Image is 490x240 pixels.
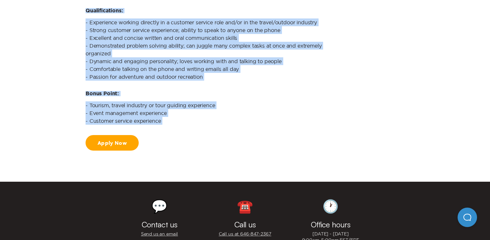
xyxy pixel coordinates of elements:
[219,231,271,237] a: Call us at 646‍-847‍-2367
[322,200,339,213] div: 🕐
[151,200,168,213] div: 💬
[86,91,404,96] div: Bonus Point:
[142,221,177,228] h3: Contact us
[86,101,345,125] p: - Tourism, travel industry or tour guiding experience - Event management experience - Customer se...
[234,221,255,228] h3: Call us
[86,135,139,151] a: Apply Now
[86,18,345,81] p: - Experience working directly in a customer service role and/or in the travel/outdoor industry - ...
[141,231,178,237] a: Send us an email
[311,221,350,228] h3: Office hours
[86,8,404,13] div: Qualifications:
[237,200,253,213] div: ☎️
[458,208,477,227] iframe: Help Scout Beacon - Open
